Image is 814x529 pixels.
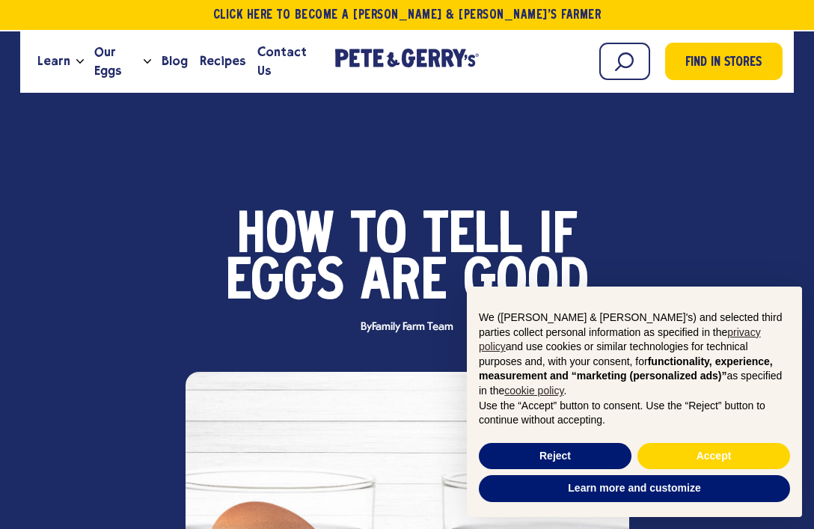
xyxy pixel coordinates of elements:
[225,260,344,307] span: Eggs
[257,43,314,80] span: Contact Us
[353,322,461,333] span: By
[88,41,143,82] a: Our Eggs
[194,41,251,82] a: Recipes
[156,41,194,82] a: Blog
[423,214,522,260] span: Tell
[637,443,790,470] button: Accept
[251,41,320,82] a: Contact Us
[94,43,137,80] span: Our Eggs
[685,53,762,73] span: Find in Stores
[479,443,631,470] button: Reject
[479,311,790,399] p: We ([PERSON_NAME] & [PERSON_NAME]'s) and selected third parties collect personal information as s...
[539,214,578,260] span: if
[144,59,151,64] button: Open the dropdown menu for Our Eggs
[479,475,790,502] button: Learn more and customize
[351,214,407,260] span: to
[599,43,650,80] input: Search
[37,52,70,70] span: Learn
[504,385,563,397] a: cookie policy
[665,43,783,80] a: Find in Stores
[372,321,453,333] span: Family Farm Team
[479,399,790,428] p: Use the “Accept” button to consent. Use the “Reject” button to continue without accepting.
[162,52,188,70] span: Blog
[31,41,76,82] a: Learn
[236,214,334,260] span: How
[361,260,447,307] span: are
[76,59,84,64] button: Open the dropdown menu for Learn
[455,275,814,529] div: Notice
[463,260,589,307] span: Good
[200,52,245,70] span: Recipes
